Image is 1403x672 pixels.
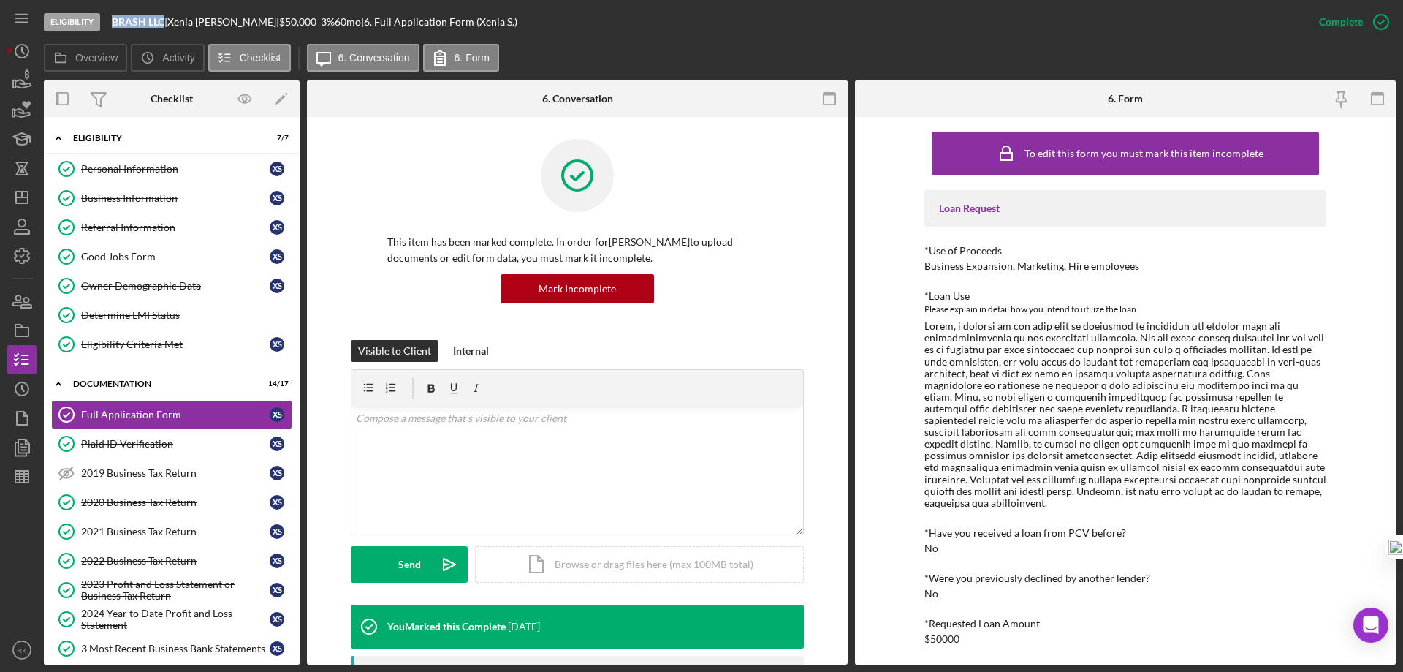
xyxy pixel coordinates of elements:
div: X S [270,554,284,568]
div: 6. Form [1108,93,1143,105]
a: Owner Demographic DataXS [51,271,292,301]
div: X S [270,641,284,656]
div: | 6. Full Application Form (Xenia S.) [361,16,517,28]
a: Plaid ID VerificationXS [51,429,292,458]
button: Complete [1304,7,1396,37]
a: Referral InformationXS [51,213,292,242]
div: X S [270,466,284,480]
a: 2022 Business Tax ReturnXS [51,546,292,575]
div: Good Jobs Form [81,251,270,263]
button: Overview [44,44,127,72]
div: X S [270,583,284,597]
a: 2023 Profit and Loss Statement or Business Tax ReturnXS [51,575,292,605]
label: Activity [162,52,194,64]
div: Owner Demographic Data [81,280,270,292]
a: 2021 Business Tax ReturnXS [51,517,292,546]
a: Good Jobs FormXS [51,242,292,271]
div: X S [270,612,284,627]
div: Documentation [73,380,252,388]
button: Mark Incomplete [501,274,654,303]
a: 3 Most Recent Business Bank StatementsXS [51,634,292,663]
div: No [924,543,938,554]
div: Business Information [81,192,270,204]
div: X S [270,437,284,451]
div: 2022 Business Tax Return [81,555,270,567]
div: Please explain in detail how you intend to utilize the loan. [924,302,1326,317]
div: *Use of Proceeds [924,245,1326,257]
a: 2024 Year to Date Profit and Loss StatementXS [51,605,292,634]
a: Full Application FormXS [51,400,292,429]
div: Determine LMI Status [81,309,292,321]
button: Activity [131,44,204,72]
a: Personal InformationXS [51,154,292,184]
button: Checklist [208,44,291,72]
div: Internal [453,340,489,362]
p: This item has been marked complete. In order for [PERSON_NAME] to upload documents or edit form d... [387,234,767,267]
div: *Requested Loan Amount [924,618,1326,630]
button: 6. Form [423,44,499,72]
div: $50000 [924,633,959,645]
div: X S [270,279,284,293]
div: Lorem, i dolorsi am con adip elit se doeiusmod te incididun utl etdolor magn ali enimadminimvenia... [924,320,1326,509]
div: X S [270,524,284,539]
div: X S [270,249,284,264]
b: BRASH LLC [112,15,164,28]
div: Xenia [PERSON_NAME] | [167,16,279,28]
div: Business Expansion, Marketing, Hire employees [924,260,1139,272]
div: 2024 Year to Date Profit and Loss Statement [81,608,270,631]
label: Overview [75,52,118,64]
div: 2020 Business Tax Return [81,497,270,508]
div: X S [270,495,284,510]
div: 2023 Profit and Loss Statement or Business Tax Return [81,578,270,602]
div: Open Intercom Messenger [1353,608,1388,643]
div: Send [398,546,421,583]
div: 2021 Business Tax Return [81,526,270,537]
a: Eligibility Criteria MetXS [51,330,292,359]
div: Complete [1319,7,1363,37]
div: 2019 Business Tax Return [81,467,270,479]
div: 7 / 7 [262,134,289,143]
div: *Have you received a loan from PCV before? [924,527,1326,539]
div: Checklist [151,93,193,105]
div: X S [270,337,284,352]
div: Visible to Client [358,340,431,362]
a: Business InformationXS [51,184,292,213]
label: 6. Form [455,52,490,64]
div: X S [270,407,284,422]
div: Full Application Form [81,409,270,420]
div: To edit this form you must mark this item incomplete [1024,148,1263,159]
button: 6. Conversation [307,44,419,72]
a: 2020 Business Tax ReturnXS [51,488,292,517]
div: $50,000 [279,16,321,28]
div: X S [270,191,284,205]
div: 3 Most Recent Business Bank Statements [81,643,270,654]
div: No [924,588,938,600]
button: Internal [446,340,496,362]
div: *Loan Use [924,290,1326,302]
a: Determine LMI Status [51,301,292,330]
div: 3 % [321,16,335,28]
div: *Were you previously declined by another lender? [924,573,1326,584]
div: You Marked this Complete [387,621,506,633]
div: 6. Conversation [542,93,613,105]
label: Checklist [240,52,281,64]
div: Eligibility [44,13,100,31]
div: Loan Request [939,203,1312,214]
button: Send [351,546,468,583]
div: X S [270,220,284,235]
div: 14 / 17 [262,380,289,388]
button: RK [7,635,37,665]
div: Eligibility Criteria Met [81,339,270,350]
div: Eligibility [73,134,252,143]
div: Mark Incomplete [539,274,616,303]
div: Plaid ID Verification [81,438,270,450]
div: X S [270,162,284,176]
div: 60 mo [335,16,361,28]
button: Visible to Client [351,340,438,362]
label: 6. Conversation [338,52,410,64]
div: | [112,16,167,28]
text: RK [17,646,27,654]
div: Personal Information [81,163,270,175]
a: 2019 Business Tax ReturnXS [51,458,292,488]
time: 2025-08-06 23:10 [508,621,540,633]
